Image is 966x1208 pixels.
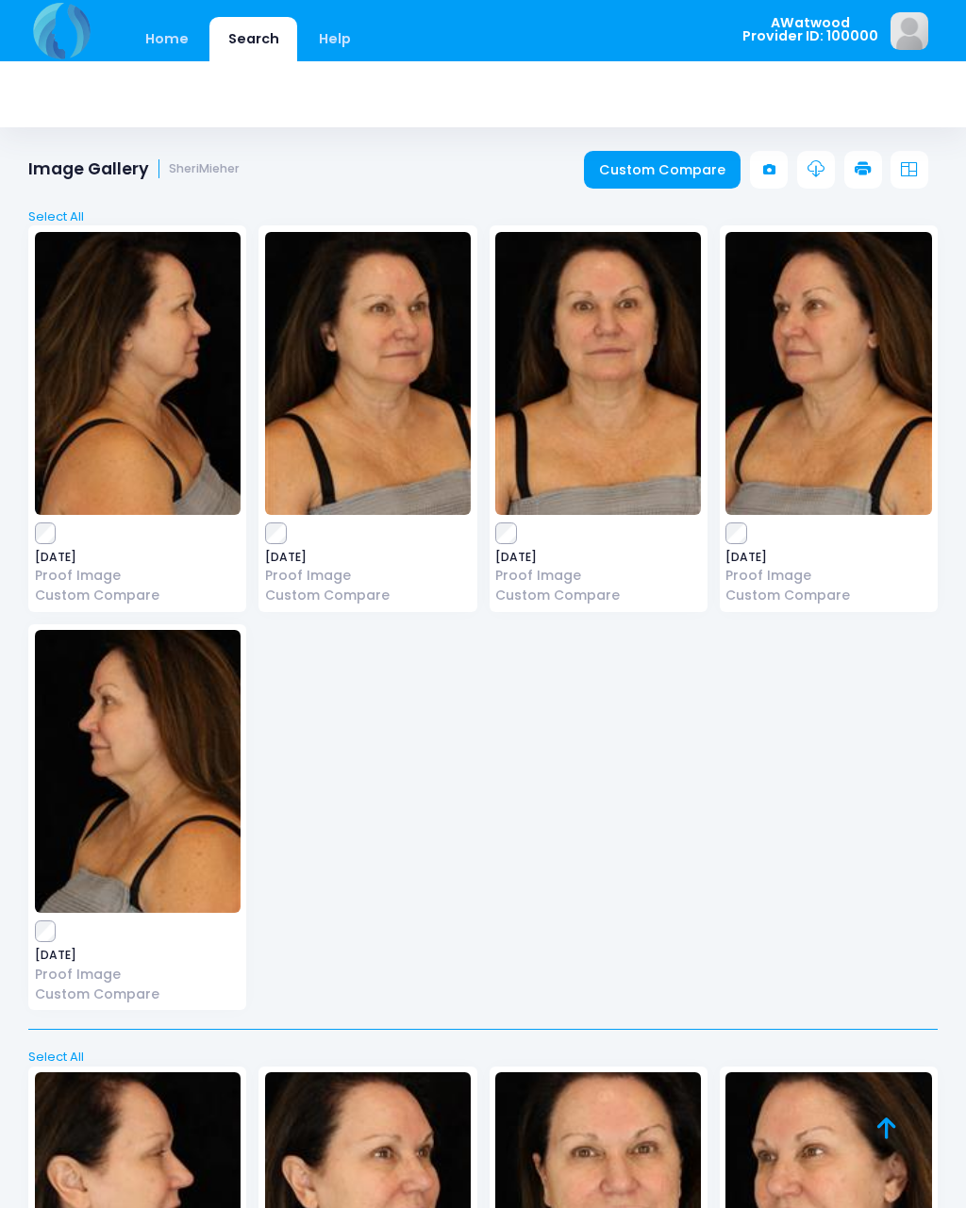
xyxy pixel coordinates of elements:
a: Custom Compare [725,586,931,605]
a: Home [126,17,207,61]
a: Select All [23,1048,944,1067]
a: Select All [23,207,944,226]
img: image [35,630,241,913]
a: Custom Compare [35,586,241,605]
a: Help [301,17,370,61]
a: Custom Compare [265,586,471,605]
a: Proof Image [725,566,931,586]
small: SheriMieher [169,162,240,176]
img: image [35,232,241,515]
a: Proof Image [35,965,241,985]
a: Proof Image [495,566,701,586]
a: Custom Compare [495,586,701,605]
span: [DATE] [495,552,701,563]
img: image [725,232,931,515]
span: [DATE] [725,552,931,563]
span: [DATE] [35,950,241,961]
a: Custom Compare [35,985,241,1004]
span: AWatwood Provider ID: 100000 [742,16,878,43]
span: [DATE] [35,552,241,563]
a: Search [209,17,297,61]
a: Custom Compare [584,151,741,189]
img: image [891,12,928,50]
span: [DATE] [265,552,471,563]
img: image [495,232,701,515]
img: image [265,232,471,515]
a: Proof Image [265,566,471,586]
a: Proof Image [35,566,241,586]
h1: Image Gallery [28,159,240,179]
